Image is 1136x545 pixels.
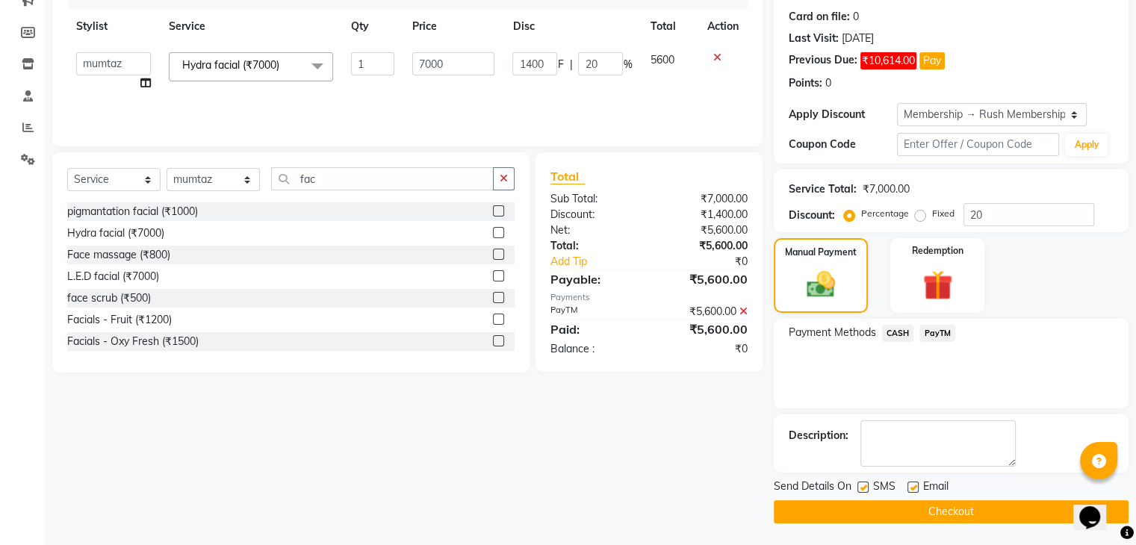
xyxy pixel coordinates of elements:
th: Total [641,10,698,43]
span: F [557,57,563,72]
th: Qty [342,10,403,43]
a: Add Tip [539,254,667,270]
div: Facials - Oxy Fresh (₹1500) [67,334,199,349]
span: 5600 [650,53,674,66]
div: [DATE] [842,31,874,46]
button: Checkout [774,500,1129,523]
div: Card on file: [789,9,850,25]
div: pigmantation facial (₹1000) [67,204,198,219]
div: ₹0 [649,341,759,357]
label: Percentage [861,207,909,220]
span: ₹10,614.00 [860,52,916,69]
span: | [569,57,572,72]
span: SMS [873,479,896,497]
label: Fixed [932,207,955,220]
a: x [279,58,286,72]
div: Coupon Code [789,137,897,152]
div: Balance : [539,341,649,357]
div: Sub Total: [539,191,649,207]
div: ₹0 [667,254,758,270]
th: Stylist [67,10,160,43]
th: Action [698,10,748,43]
div: Apply Discount [789,107,897,122]
th: Disc [503,10,641,43]
div: Facials - Fruit (₹1200) [67,312,172,328]
input: Enter Offer / Coupon Code [897,133,1060,156]
img: _cash.svg [798,268,844,301]
div: Last Visit: [789,31,839,46]
iframe: chat widget [1073,485,1121,530]
span: Hydra facial (₹7000) [182,58,279,72]
button: Pay [919,52,945,69]
div: Face massage (₹800) [67,247,170,263]
div: 0 [853,9,859,25]
div: Points: [789,75,822,91]
div: ₹5,600.00 [649,320,759,338]
img: _gift.svg [913,267,962,304]
div: face scrub (₹500) [67,290,151,306]
div: Paid: [539,320,649,338]
div: Net: [539,222,649,238]
label: Redemption [912,244,963,258]
span: CASH [882,325,914,342]
div: Discount: [539,207,649,222]
div: ₹7,000.00 [863,181,910,197]
div: ₹5,600.00 [649,222,759,238]
div: ₹7,000.00 [649,191,759,207]
div: PayTM [539,304,649,320]
th: Price [403,10,503,43]
input: Search or Scan [271,167,494,190]
th: Service [160,10,342,43]
div: ₹5,600.00 [649,304,759,320]
span: PayTM [919,325,955,342]
div: Discount: [789,208,835,223]
div: Payable: [539,270,649,288]
span: Total [550,169,585,184]
div: Hydra facial (₹7000) [67,225,164,241]
label: Manual Payment [785,246,857,259]
div: 0 [825,75,831,91]
div: Service Total: [789,181,857,197]
button: Apply [1065,134,1108,156]
div: L.E.D facial (₹7000) [67,269,159,284]
span: Send Details On [774,479,851,497]
div: ₹5,600.00 [649,270,759,288]
div: ₹1,400.00 [649,207,759,222]
span: Payment Methods [789,325,876,340]
div: Description: [789,428,848,443]
div: Payments [550,291,748,304]
div: Previous Due: [789,52,857,69]
div: ₹5,600.00 [649,238,759,254]
div: Total: [539,238,649,254]
span: Email [923,479,949,497]
span: % [623,57,632,72]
